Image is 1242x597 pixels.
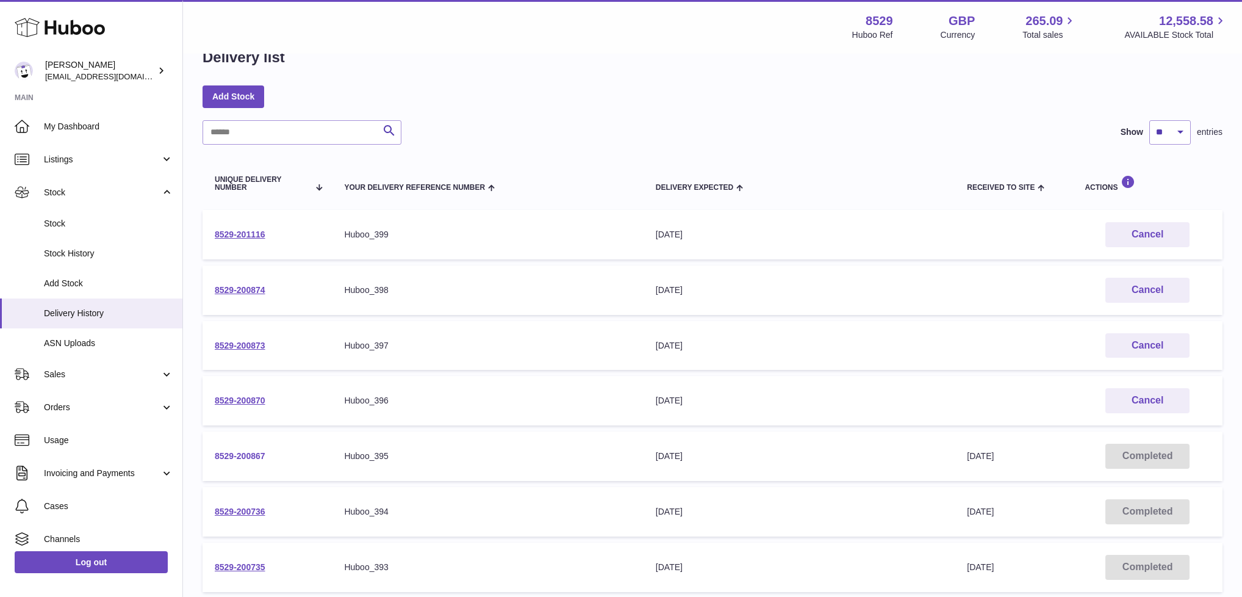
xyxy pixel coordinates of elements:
[215,285,265,295] a: 8529-200874
[967,184,1035,192] span: Received to Site
[656,184,733,192] span: Delivery Expected
[44,402,160,413] span: Orders
[203,48,285,67] h1: Delivery list
[656,284,942,296] div: [DATE]
[215,396,265,405] a: 8529-200870
[1124,13,1227,41] a: 12,558.58 AVAILABLE Stock Total
[1022,13,1077,41] a: 265.09 Total sales
[44,154,160,165] span: Listings
[344,506,631,518] div: Huboo_394
[15,551,168,573] a: Log out
[1159,13,1213,29] span: 12,558.58
[344,450,631,462] div: Huboo_395
[44,278,173,289] span: Add Stock
[1121,126,1143,138] label: Show
[215,176,309,192] span: Unique Delivery Number
[45,71,179,81] span: [EMAIL_ADDRESS][DOMAIN_NAME]
[1022,29,1077,41] span: Total sales
[44,468,160,479] span: Invoicing and Payments
[1124,29,1227,41] span: AVAILABLE Stock Total
[1105,333,1190,358] button: Cancel
[656,340,942,352] div: [DATE]
[656,450,942,462] div: [DATE]
[656,562,942,573] div: [DATE]
[967,507,994,516] span: [DATE]
[44,121,173,132] span: My Dashboard
[1105,278,1190,303] button: Cancel
[215,341,265,350] a: 8529-200873
[215,230,265,239] a: 8529-201116
[1105,388,1190,413] button: Cancel
[344,229,631,241] div: Huboo_399
[866,13,893,29] strong: 8529
[1105,222,1190,247] button: Cancel
[1085,175,1210,192] div: Actions
[1197,126,1222,138] span: entries
[344,184,485,192] span: Your Delivery Reference Number
[344,562,631,573] div: Huboo_393
[941,29,975,41] div: Currency
[967,451,994,461] span: [DATE]
[949,13,975,29] strong: GBP
[656,229,942,241] div: [DATE]
[344,284,631,296] div: Huboo_398
[344,340,631,352] div: Huboo_397
[203,85,264,107] a: Add Stock
[44,534,173,545] span: Channels
[215,562,265,572] a: 8529-200735
[45,59,155,82] div: [PERSON_NAME]
[44,501,173,512] span: Cases
[44,187,160,198] span: Stock
[656,506,942,518] div: [DATE]
[215,507,265,516] a: 8529-200736
[44,248,173,259] span: Stock History
[1025,13,1063,29] span: 265.09
[44,338,173,349] span: ASN Uploads
[44,308,173,319] span: Delivery History
[344,395,631,407] div: Huboo_396
[44,435,173,446] span: Usage
[15,62,33,80] img: admin@redgrass.ch
[656,395,942,407] div: [DATE]
[44,369,160,380] span: Sales
[852,29,893,41] div: Huboo Ref
[44,218,173,230] span: Stock
[967,562,994,572] span: [DATE]
[215,451,265,461] a: 8529-200867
